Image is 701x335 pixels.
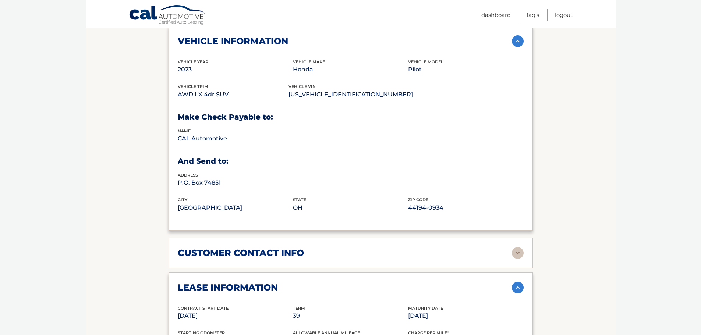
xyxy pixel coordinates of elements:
[293,59,325,64] span: vehicle make
[178,178,293,188] p: P.O. Box 74851
[288,89,413,100] p: [US_VEHICLE_IDENTIFICATION_NUMBER]
[408,203,523,213] p: 44194-0934
[178,133,293,144] p: CAL Automotive
[178,306,229,311] span: Contract Start Date
[512,35,524,47] img: accordion-active.svg
[178,172,198,178] span: address
[178,203,293,213] p: [GEOGRAPHIC_DATA]
[178,157,524,166] h3: And Send to:
[481,9,511,21] a: Dashboard
[293,311,408,321] p: 39
[293,64,408,75] p: Honda
[178,59,208,64] span: vehicle Year
[408,197,428,202] span: zip code
[293,306,305,311] span: Term
[293,197,306,202] span: state
[408,306,443,311] span: Maturity Date
[288,84,316,89] span: vehicle vin
[178,128,191,133] span: name
[178,113,524,122] h3: Make Check Payable to:
[527,9,539,21] a: FAQ's
[512,247,524,259] img: accordion-rest.svg
[178,197,187,202] span: city
[293,203,408,213] p: OH
[408,311,523,321] p: [DATE]
[178,89,288,100] p: AWD LX 4dr SUV
[512,282,524,293] img: accordion-active.svg
[408,59,443,64] span: vehicle model
[555,9,573,21] a: Logout
[129,5,206,26] a: Cal Automotive
[178,282,278,293] h2: lease information
[178,311,293,321] p: [DATE]
[178,84,208,89] span: vehicle trim
[178,64,293,75] p: 2023
[178,36,288,47] h2: vehicle information
[408,64,523,75] p: Pilot
[178,247,304,259] h2: customer contact info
